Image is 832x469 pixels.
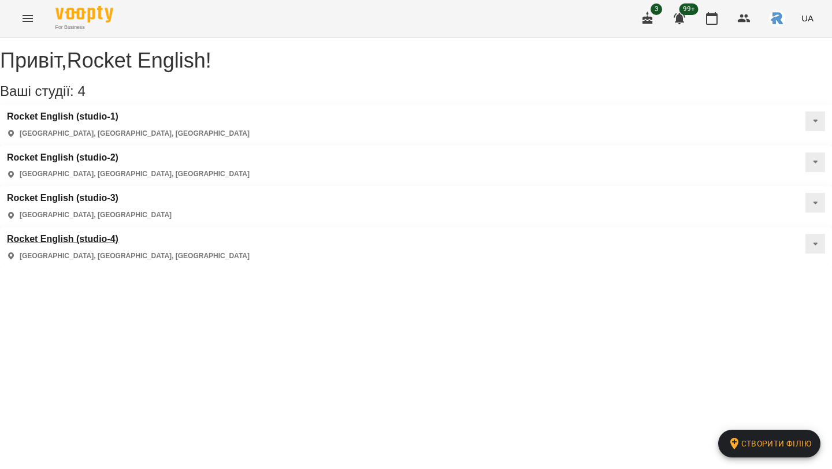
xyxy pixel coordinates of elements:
[801,12,814,24] span: UA
[7,111,250,122] a: Rocket English (studio-1)
[55,6,113,23] img: Voopty Logo
[77,83,85,99] span: 4
[14,5,42,32] button: Menu
[20,210,172,220] p: [GEOGRAPHIC_DATA], [GEOGRAPHIC_DATA]
[7,234,250,244] a: Rocket English (studio-4)
[20,169,250,179] p: [GEOGRAPHIC_DATA], [GEOGRAPHIC_DATA], [GEOGRAPHIC_DATA]
[797,8,818,29] button: UA
[20,129,250,139] p: [GEOGRAPHIC_DATA], [GEOGRAPHIC_DATA], [GEOGRAPHIC_DATA]
[769,10,785,27] img: 4d5b4add5c842939a2da6fce33177f00.jpeg
[7,193,172,203] a: Rocket English (studio-3)
[651,3,662,15] span: 3
[679,3,699,15] span: 99+
[7,152,250,163] a: Rocket English (studio-2)
[20,251,250,261] p: [GEOGRAPHIC_DATA], [GEOGRAPHIC_DATA], [GEOGRAPHIC_DATA]
[55,24,113,31] span: For Business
